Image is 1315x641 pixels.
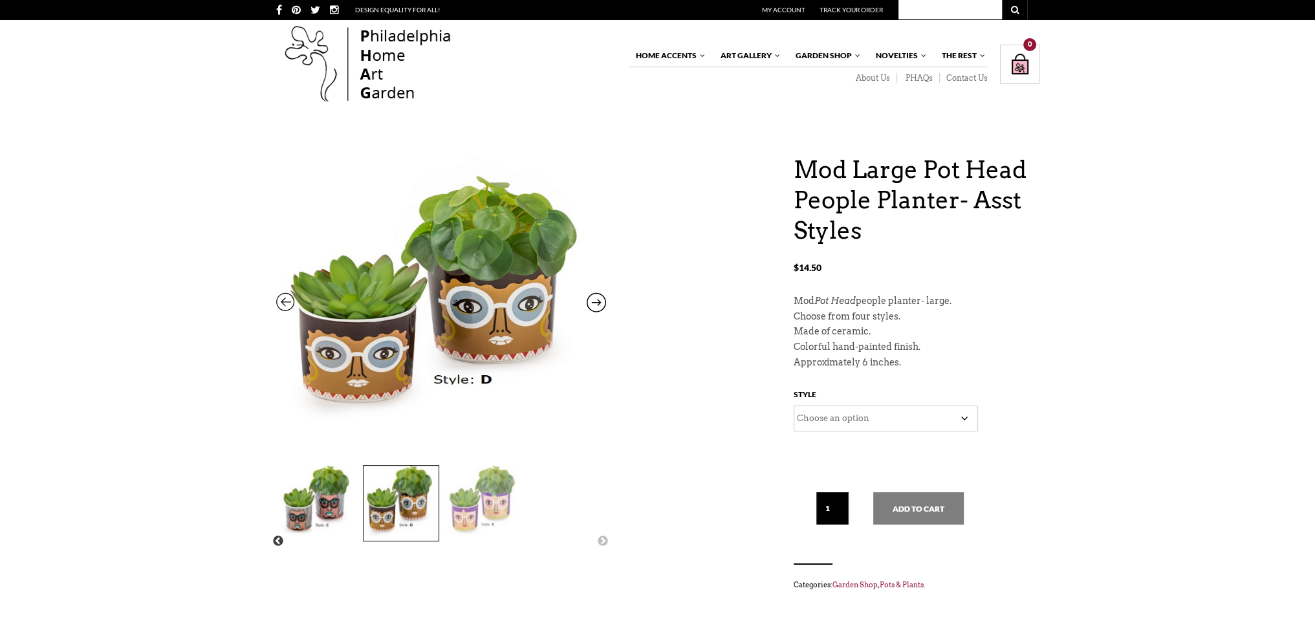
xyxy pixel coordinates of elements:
p: Made of ceramic. [794,324,1039,340]
a: Home Accents [629,45,706,67]
h1: Mod Large Pot Head People Planter- Asst Styles [794,155,1039,245]
p: Mod people planter- large. [794,294,1039,309]
a: Art Gallery [714,45,781,67]
a: Track Your Order [820,6,883,14]
p: Choose from four styles. [794,309,1039,325]
a: My Account [762,6,805,14]
a: The Rest [935,45,986,67]
a: PHAQs [897,73,940,83]
a: Garden Shop [832,580,878,589]
a: Novelties [869,45,928,67]
input: Qty [816,492,849,525]
button: Add to cart [873,492,964,525]
label: Style [794,387,816,406]
p: Approximately 6 inches. [794,355,1039,371]
span: $ [794,262,799,273]
a: Pots & Plants [880,580,924,589]
div: 0 [1023,38,1036,51]
a: About Us [847,73,897,83]
button: Previous [272,535,285,548]
bdi: 14.50 [794,262,821,273]
em: Pot Head [814,296,856,306]
button: Next [596,535,609,548]
span: Categories: , . [794,578,1039,592]
p: Colorful hand-painted finish. [794,340,1039,355]
a: Contact Us [940,73,988,83]
a: Garden Shop [789,45,862,67]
